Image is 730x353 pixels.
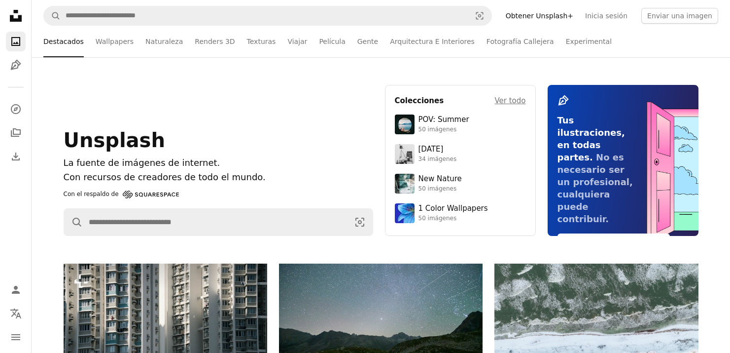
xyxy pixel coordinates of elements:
[390,26,475,57] a: Arquitectura E Interiores
[64,208,373,236] form: Encuentra imágenes en todo el sitio
[43,6,492,26] form: Encuentra imágenes en todo el sitio
[6,280,26,300] a: Iniciar sesión / Registrarse
[557,115,625,162] span: Tus ilustraciones, en todas partes.
[494,335,698,344] a: Paisaje cubierto de nieve con agua congelada
[557,234,670,249] button: Sube tu primera imagen SVG
[96,26,134,57] a: Wallpapers
[418,115,469,125] div: POV: Summer
[195,26,235,57] a: Renders 3D
[6,55,26,75] a: Ilustraciones
[418,126,469,134] div: 50 imágenes
[279,327,483,336] a: Cielo nocturno estrellado sobre un tranquilo lago de montaña
[395,203,526,223] a: 1 Color Wallpapers50 imágenes
[64,156,373,170] h1: La fuente de imágenes de internet.
[6,304,26,323] button: Idioma
[395,144,415,164] img: photo-1682590564399-95f0109652fe
[6,123,26,143] a: Colecciones
[145,26,183,57] a: Naturaleza
[487,26,554,57] a: Fotografía Callejera
[64,129,165,152] span: Unsplash
[395,203,415,223] img: premium_photo-1688045582333-c8b6961773e0
[6,147,26,166] a: Historial de descargas
[395,115,526,134] a: POV: Summer50 imágenes
[319,26,345,57] a: Película
[494,95,525,107] a: Ver todo
[44,6,61,25] button: Buscar en Unsplash
[468,6,491,25] button: Búsqueda visual
[395,174,526,194] a: New Nature50 imágenes
[64,325,267,334] a: Altos edificios de apartamentos con muchas ventanas y balcones.
[64,170,373,185] p: Con recursos de creadores de todo el mundo.
[64,209,83,235] button: Buscar en Unsplash
[6,327,26,347] button: Menú
[579,8,633,24] a: Inicia sesión
[566,26,612,57] a: Experimental
[357,26,378,57] a: Gente
[287,26,307,57] a: Viajar
[418,145,457,155] div: [DATE]
[347,209,373,235] button: Búsqueda visual
[418,174,462,184] div: New Nature
[418,204,488,214] div: 1 Color Wallpapers
[395,95,444,107] h4: Colecciones
[395,115,415,134] img: premium_photo-1753820185677-ab78a372b033
[6,99,26,119] a: Explorar
[64,189,179,200] a: Con el respaldo de
[418,185,462,193] div: 50 imágenes
[418,156,457,163] div: 34 imágenes
[641,8,718,24] button: Enviar una imagen
[395,174,415,194] img: premium_photo-1755037089989-422ee333aef9
[395,144,526,164] a: [DATE]34 imágenes
[557,152,633,224] span: No es necesario ser un profesional, cualquiera puede contribuir.
[6,32,26,51] a: Fotos
[500,8,579,24] a: Obtener Unsplash+
[418,215,488,223] div: 50 imágenes
[247,26,276,57] a: Texturas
